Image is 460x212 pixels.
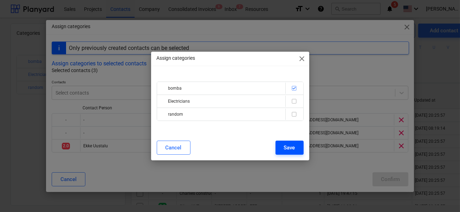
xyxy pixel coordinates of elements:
[157,54,195,62] p: Assign categories
[168,83,283,94] div: bomba
[284,143,295,152] div: Save
[298,54,306,63] span: close
[276,141,304,155] button: Save
[425,178,460,212] iframe: Chat Widget
[168,109,283,120] div: random
[168,96,283,107] div: Electricians
[166,143,182,152] div: Cancel
[157,141,190,155] button: Cancel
